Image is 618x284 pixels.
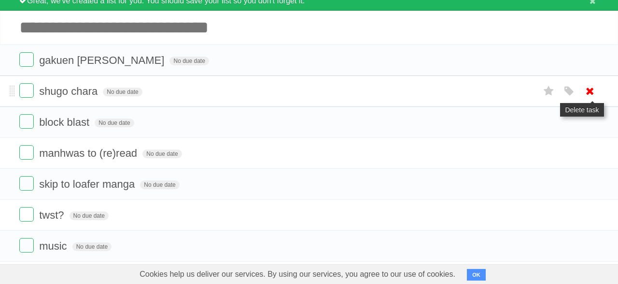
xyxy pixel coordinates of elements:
span: manhwas to (re)read [39,147,140,159]
label: Star task [540,83,558,99]
label: Done [19,83,34,98]
span: No due date [140,180,179,189]
label: Done [19,176,34,191]
span: No due date [169,57,209,65]
span: Cookies help us deliver our services. By using our services, you agree to our use of cookies. [130,265,465,284]
span: skip to loafer manga [39,178,137,190]
label: Done [19,114,34,129]
span: No due date [103,88,142,96]
span: No due date [142,149,182,158]
label: Done [19,207,34,222]
span: block blast [39,116,92,128]
button: OK [467,269,486,281]
span: music [39,240,69,252]
span: No due date [70,211,109,220]
span: No due date [72,242,112,251]
span: gakuen [PERSON_NAME] [39,54,167,66]
label: Done [19,238,34,253]
label: Done [19,145,34,160]
span: shugo chara [39,85,100,97]
label: Done [19,52,34,67]
span: twst? [39,209,66,221]
span: No due date [95,119,134,127]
